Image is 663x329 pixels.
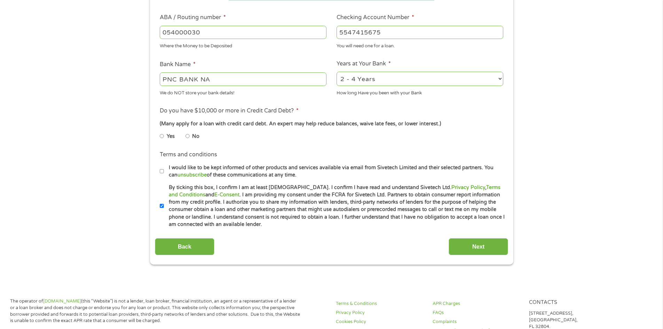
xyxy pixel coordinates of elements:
a: FAQs [433,310,521,316]
a: E-Consent [214,192,239,198]
h4: Contacts [529,299,617,306]
a: APR Charges [433,300,521,307]
div: Where the Money to be Deposited [160,40,326,50]
a: Terms & Conditions [336,300,424,307]
label: Terms and conditions [160,151,217,158]
a: Privacy Policy [336,310,424,316]
div: How long Have you been with your Bank [337,87,503,96]
label: Checking Account Number [337,14,414,21]
p: The operator of (this “Website”) is not a lender, loan broker, financial institution, an agent or... [10,298,300,324]
a: Cookies Policy [336,319,424,325]
input: Back [155,238,214,255]
label: Yes [167,133,175,140]
label: ABA / Routing number [160,14,226,21]
a: Complaints [433,319,521,325]
a: [DOMAIN_NAME] [43,298,81,304]
a: Terms and Conditions [169,185,500,198]
label: By ticking this box, I confirm I am at least [DEMOGRAPHIC_DATA]. I confirm I have read and unders... [164,184,505,228]
label: Years at Your Bank [337,60,391,68]
label: Do you have $10,000 or more in Credit Card Debt? [160,107,299,115]
label: No [192,133,199,140]
input: 345634636 [337,26,503,39]
div: (Many apply for a loan with credit card debt. An expert may help reduce balances, waive late fees... [160,120,503,128]
div: You will need one for a loan. [337,40,503,50]
a: Privacy Policy [451,185,485,190]
label: Bank Name [160,61,196,68]
input: Next [449,238,508,255]
div: We do NOT store your bank details! [160,87,326,96]
a: unsubscribe [177,172,207,178]
label: I would like to be kept informed of other products and services available via email from Sivetech... [164,164,505,179]
input: 263177916 [160,26,326,39]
